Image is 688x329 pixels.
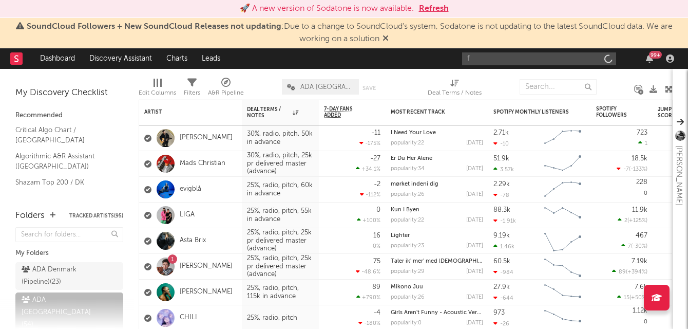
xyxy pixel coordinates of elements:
div: [DATE] [466,140,483,146]
a: Er Du Her Alene [391,156,432,161]
div: 16 [373,232,380,239]
div: Spotify Monthly Listeners [493,109,570,115]
a: [PERSON_NAME] [180,262,233,271]
a: [PERSON_NAME] [180,134,233,142]
span: -30 % [633,244,646,249]
div: [DATE] [466,243,483,249]
div: 0 [376,207,380,213]
a: Leads [195,48,227,69]
span: itch, 60k in advance [247,182,313,197]
div: -180 % [358,320,380,326]
div: -11 [371,130,380,136]
div: ( ) [618,217,647,224]
div: Most Recent Track [391,109,468,115]
input: Search for artists [462,52,616,65]
div: -175 % [359,140,380,147]
div: 75 [373,258,380,265]
div: -10 [493,140,509,147]
svg: Chart title [540,203,586,228]
button: 99+ [646,54,653,63]
div: Deal Terms / Notes [247,106,298,119]
div: 25%, r itch, 55k in advance [242,207,319,223]
button: Save [362,85,376,91]
div: -27 [370,155,380,162]
div: -112 % [360,191,380,198]
div: Er Du Her Alene [391,156,483,161]
div: popularity: 22 [391,217,424,223]
div: -984 [493,269,513,276]
div: 30%, radio, pitch, 25k pr delivered master (advance) [242,152,319,176]
div: popularity: 26 [391,295,425,300]
svg: Chart title [540,254,586,280]
div: -644 [493,295,513,301]
div: A&R Pipeline [208,74,244,104]
span: adio, p [265,182,286,189]
span: adio, p [265,131,286,137]
span: adio, p [265,315,286,321]
div: 467 [636,232,647,239]
a: Charts [159,48,195,69]
div: 99 + [649,51,662,59]
div: popularity: 22 [391,140,424,146]
a: Asta Brix [180,236,206,245]
span: 7-Day Fans Added [324,106,365,118]
span: 25%, r [247,182,265,189]
div: 723 [637,130,647,136]
span: -133 % [630,167,646,172]
a: mørket indeni dig [391,181,438,187]
svg: Chart title [540,228,586,254]
div: -4 [373,309,380,316]
div: 60.5k [493,258,510,265]
div: My Discovery Checklist [15,87,123,99]
div: Artist [144,109,221,115]
div: 3.57k [493,166,514,173]
div: Kun I Byen [391,207,483,213]
div: 89 [372,284,380,290]
div: +100 % [357,217,380,224]
div: 1.12k [633,307,647,314]
div: +34.1 % [356,166,380,172]
a: Girls Aren't Funny - Acoustic Version [391,310,488,316]
div: Lighter [391,233,483,239]
input: Search... [520,79,597,95]
span: 30%, r [247,131,265,137]
span: +394 % [627,269,646,275]
div: [PERSON_NAME] [673,145,685,206]
div: ( ) [612,268,647,275]
a: Lighter [391,233,410,239]
a: LIGA [180,211,195,220]
a: evigblå [180,185,201,194]
div: 9.19k [493,232,510,239]
div: 🚀 A new version of Sodatone is now available. [240,3,414,15]
svg: Chart title [540,125,586,151]
div: Filters [184,87,200,99]
div: -26 [493,320,509,327]
div: [DATE] [466,217,483,223]
div: ( ) [617,294,647,301]
div: 27.9k [493,284,510,290]
div: Edit Columns [139,74,176,104]
svg: Chart title [540,280,586,305]
a: Mikono Juu [391,284,423,290]
div: 2.71k [493,130,509,136]
div: Spotify Followers [596,106,632,118]
span: Dismiss [383,35,389,43]
div: 7.19k [632,258,647,265]
svg: Chart title [540,177,586,203]
div: popularity: 29 [391,269,425,275]
button: Tracked Artists(95) [69,213,123,218]
div: 25%, radio, pitch, 115k in advance [242,284,319,300]
div: +790 % [356,294,380,301]
div: -1.91k [493,217,516,224]
div: [DATE] [466,295,483,300]
span: 89 [619,269,626,275]
div: -2 [374,181,380,188]
div: 11.9k [632,207,647,213]
div: popularity: 26 [391,192,425,197]
div: popularity: 23 [391,243,424,249]
span: ADA [GEOGRAPHIC_DATA] [300,84,354,90]
a: Taler ik' mer' med [DEMOGRAPHIC_DATA] [391,259,502,264]
span: 25%, r [247,315,265,321]
span: 15 [624,295,629,301]
div: Girls Aren't Funny - Acoustic Version [391,310,483,316]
